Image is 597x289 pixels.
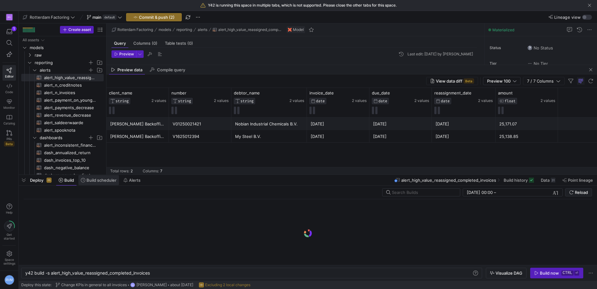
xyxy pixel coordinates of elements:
[3,258,15,265] span: Space settings
[6,14,12,20] div: RF(
[3,106,15,109] span: Monitor
[21,81,104,89] a: alert_n_creditnotes​​​​​​​​​​
[311,118,366,130] div: [DATE]
[44,164,96,171] span: dash_negative_balance​​​​​​​​​​
[401,178,496,183] span: alert_high_value_reassigned_completed_invoices
[486,268,526,278] button: Visualize DAG
[129,178,141,183] span: Alerts
[139,15,175,20] span: Commit & push (2)
[21,44,104,51] div: Press SPACE to select this row.
[44,149,96,156] span: dash_annualized_return​​​​​​​​​​
[464,79,474,84] span: Beta
[4,141,14,146] span: Beta
[436,118,492,130] div: [DATE]
[234,90,260,95] span: debtor_name
[44,104,96,111] span: alert_payments_decrease​​​​​​​​​​
[21,171,104,179] a: dash_revenue_by_client_weekly​​​​​​​​​​
[21,119,104,126] div: Press SPACE to select this row.
[303,229,313,238] img: logo.gif
[487,79,511,84] span: Preview 100
[136,283,167,287] span: [PERSON_NAME]
[56,175,77,185] button: Build
[527,61,548,66] span: No Tier
[498,90,513,95] span: amount
[21,13,76,21] button: Rotterdam Factoring
[21,283,52,287] span: Deploy this state:
[119,52,134,56] span: Preview
[110,26,155,33] button: Rotterdam Factoring
[434,90,471,95] span: reassignment_date
[311,130,366,143] div: [DATE]
[2,218,16,243] button: Getstarted
[152,41,157,45] span: (0)
[116,99,129,103] span: STRING
[478,99,493,103] span: 2 values
[44,157,96,164] span: dash_invoices_top_10​​​​​​​​​​
[35,52,103,59] span: raw
[7,137,12,141] span: PRs
[568,178,593,183] span: Point lineage
[78,175,119,185] button: Build scheduler
[530,268,583,278] button: Build nowctrl⏎
[2,273,16,286] button: RVM
[565,188,592,196] button: Reload
[490,61,521,66] span: Tier
[21,74,104,81] div: Press SPACE to select this row.
[527,45,532,50] img: No status
[214,99,229,103] span: 2 values
[60,26,94,33] button: Create asset
[175,26,194,33] button: reporting
[21,111,104,119] div: Press SPACE to select this row.
[373,118,428,130] div: [DATE]
[173,118,228,130] div: V01250021421
[541,178,550,183] span: Data
[196,26,209,33] button: alerts
[288,28,292,32] img: undefined
[21,104,104,111] div: Press SPACE to select this row.
[240,99,254,103] span: STRING
[21,74,104,81] a: alert_high_value_reassigned_completed_invoices​​​​​​​​​​
[171,90,186,95] span: number
[551,178,555,183] div: 31
[527,61,532,66] img: No tier
[126,13,182,21] button: Commit & push (2)
[44,82,96,89] span: alert_n_creditnotes​​​​​​​​​​
[540,99,555,103] span: 2 values
[157,68,185,72] span: Compile query
[21,156,104,164] a: dash_invoices_top_10​​​​​​​​​​
[492,28,514,32] span: Materialized
[111,50,136,58] button: Preview
[211,26,283,33] button: alert_high_value_reassigned_completed_invoices
[30,44,103,51] span: models
[526,59,550,68] button: No tierNo Tier
[121,175,143,185] button: Alerts
[4,275,14,285] div: RVM
[2,26,16,37] button: 1
[21,126,104,134] a: alert_spooknota​​​​​​​​​​
[352,99,367,103] span: 2 values
[117,68,142,72] span: Preview data
[316,99,325,103] span: DATE
[12,26,17,31] div: 1
[501,175,537,185] button: Build history
[92,15,101,20] span: main
[44,142,96,149] span: alert_inconsistent_finance_statement​​​​​​​​​​
[21,89,104,96] a: alert_n_invoices​​​​​​​​​​
[523,77,565,85] button: 7 / 7 Columns
[197,281,252,289] button: Excluding 2 local changes
[378,99,387,103] span: DATE
[575,190,588,195] span: Reload
[110,169,129,173] div: Total rows:
[538,175,558,185] button: Data31
[560,175,596,185] button: Point lineage
[5,74,14,78] span: Editor
[441,99,450,103] span: DATE
[25,270,131,276] span: y42 build -s alert_high_value_reassigned_completed
[499,118,554,130] div: 25,171.07
[2,81,16,96] a: Code
[151,99,166,103] span: 2 values
[85,13,124,21] button: maindefault
[527,79,556,84] span: 7 / 7 Columns
[40,67,88,74] span: alerts
[44,74,96,81] span: alert_high_value_reassigned_completed_invoices​​​​​​​​​​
